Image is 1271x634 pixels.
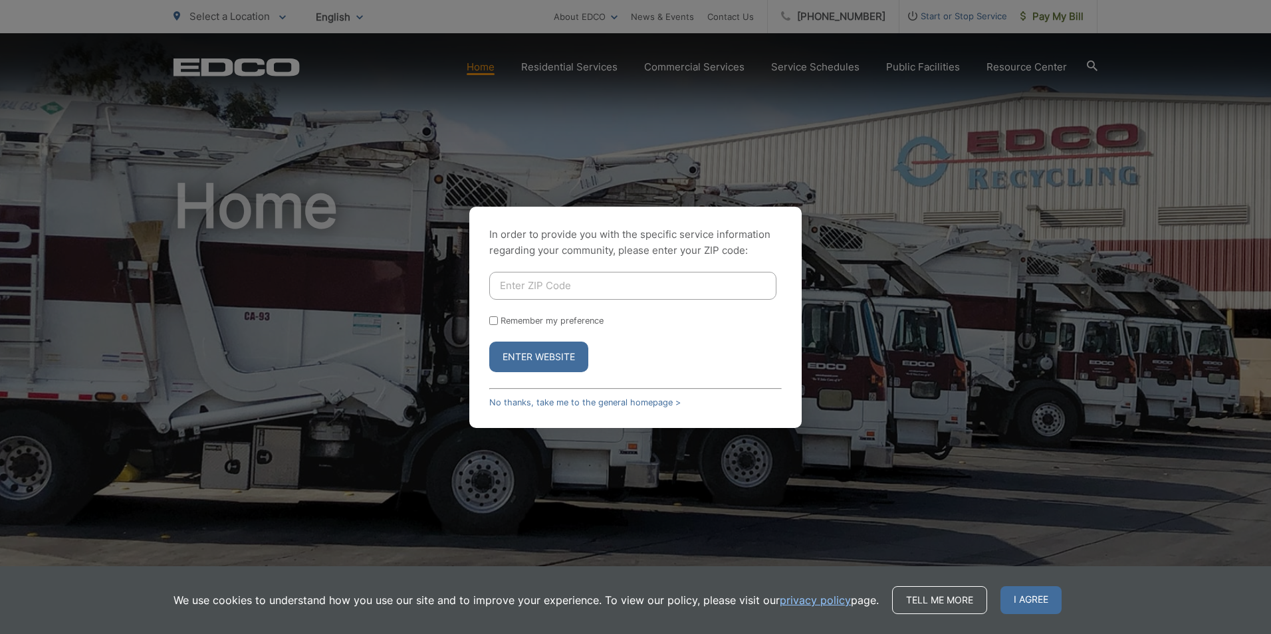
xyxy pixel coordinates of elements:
input: Enter ZIP Code [489,272,776,300]
label: Remember my preference [501,316,604,326]
a: privacy policy [780,592,851,608]
p: We use cookies to understand how you use our site and to improve your experience. To view our pol... [173,592,879,608]
a: No thanks, take me to the general homepage > [489,397,681,407]
p: In order to provide you with the specific service information regarding your community, please en... [489,227,782,259]
span: I agree [1000,586,1062,614]
a: Tell me more [892,586,987,614]
button: Enter Website [489,342,588,372]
